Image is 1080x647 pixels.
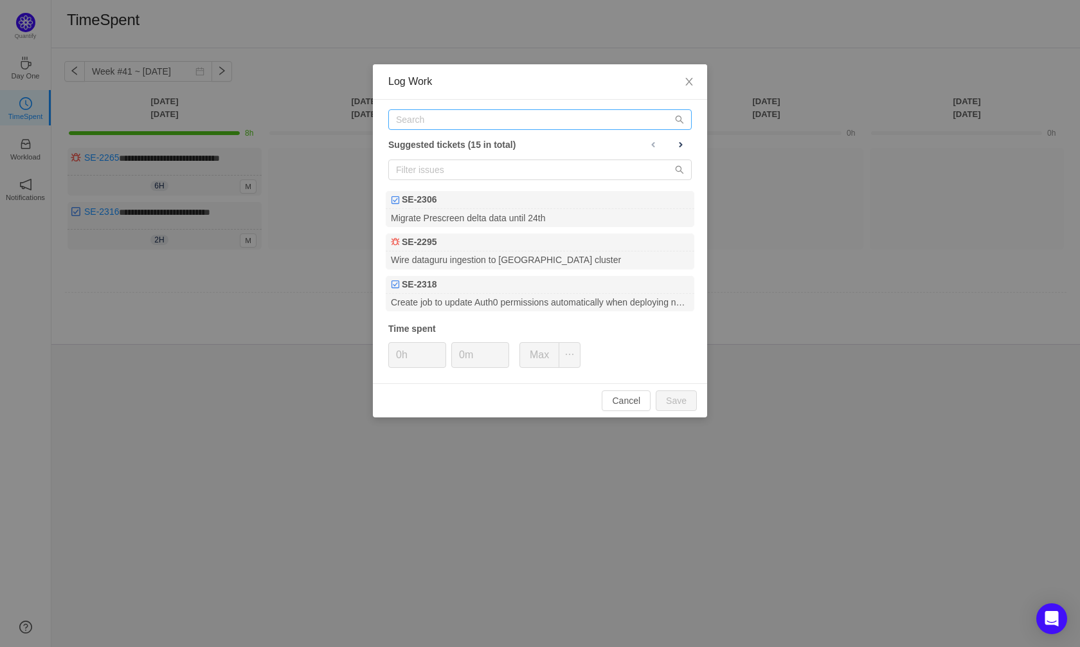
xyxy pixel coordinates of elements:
[402,278,437,291] b: SE-2318
[386,251,694,269] div: Wire dataguru ingestion to [GEOGRAPHIC_DATA] cluster
[656,390,697,411] button: Save
[388,109,692,130] input: Search
[386,209,694,226] div: Migrate Prescreen delta data until 24th
[391,280,400,289] img: Task
[388,159,692,180] input: Filter issues
[519,342,559,368] button: Max
[388,75,692,89] div: Log Work
[559,342,580,368] button: icon: ellipsis
[388,136,692,153] div: Suggested tickets (15 in total)
[388,322,692,336] div: Time spent
[602,390,651,411] button: Cancel
[675,165,684,174] i: icon: search
[671,64,707,100] button: Close
[386,294,694,311] div: Create job to update Auth0 permissions automatically when deploying new version of APIs
[1036,603,1067,634] div: Open Intercom Messenger
[391,196,400,205] img: Task
[391,237,400,246] img: Bug
[684,77,694,87] i: icon: close
[402,193,437,206] b: SE-2306
[402,235,437,249] b: SE-2295
[675,115,684,124] i: icon: search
